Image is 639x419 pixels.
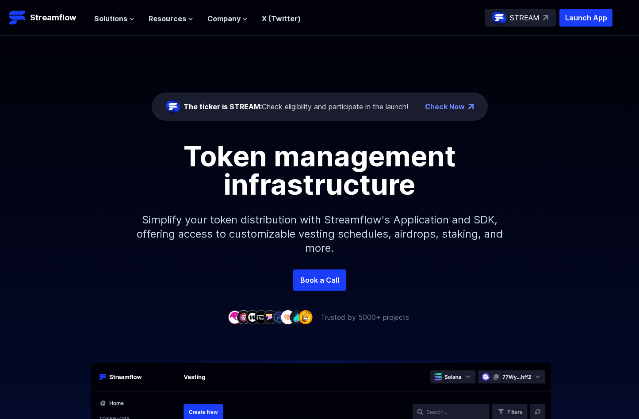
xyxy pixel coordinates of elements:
a: Book a Call [293,269,346,291]
img: company-6 [272,310,286,324]
img: top-right-arrow.png [468,104,474,109]
img: company-8 [290,310,304,324]
p: Trusted by 5000+ projects [321,312,409,323]
img: top-right-arrow.svg [543,15,548,20]
img: company-2 [237,310,251,324]
a: Check Now [425,101,465,112]
img: streamflow-logo-circle.png [166,100,180,114]
a: Streamflow [9,9,85,27]
img: streamflow-logo-circle.png [492,11,506,25]
div: Check eligibility and participate in the launch! [184,101,408,112]
button: Resources [149,13,193,24]
span: Solutions [94,13,127,24]
span: Resources [149,13,186,24]
p: STREAM [510,12,540,23]
button: Launch App [559,9,612,27]
img: company-4 [254,310,268,324]
img: company-7 [281,310,295,324]
img: company-1 [228,310,242,324]
button: Solutions [94,13,134,24]
a: STREAM [485,9,556,27]
span: Company [207,13,241,24]
p: Streamflow [30,12,76,24]
a: X (Twitter) [262,14,301,23]
img: Streamflow Logo [9,9,27,27]
button: Company [207,13,248,24]
img: company-3 [245,310,260,324]
img: company-9 [298,310,313,324]
p: Simplify your token distribution with Streamflow's Application and SDK, offering access to custom... [130,199,510,269]
span: The ticker is STREAM: [184,102,262,111]
img: company-5 [263,310,277,324]
h1: Token management infrastructure [121,142,519,199]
